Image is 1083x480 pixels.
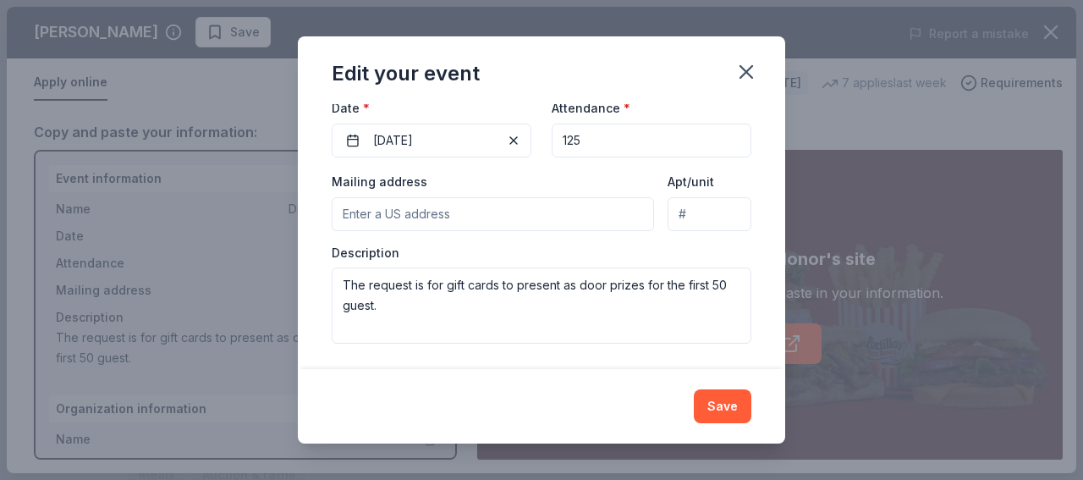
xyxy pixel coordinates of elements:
label: Apt/unit [668,174,714,190]
button: [DATE] [332,124,531,157]
input: # [668,197,751,231]
button: Save [694,389,751,423]
label: Attendance [552,100,630,117]
label: Mailing address [332,174,427,190]
label: Date [332,100,531,117]
div: Edit your event [332,60,480,87]
textarea: The request is for gift cards to present as door prizes for the first 50 guest. [332,268,751,344]
label: Description [332,245,399,262]
input: Enter a US address [332,197,654,231]
input: 20 [552,124,751,157]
